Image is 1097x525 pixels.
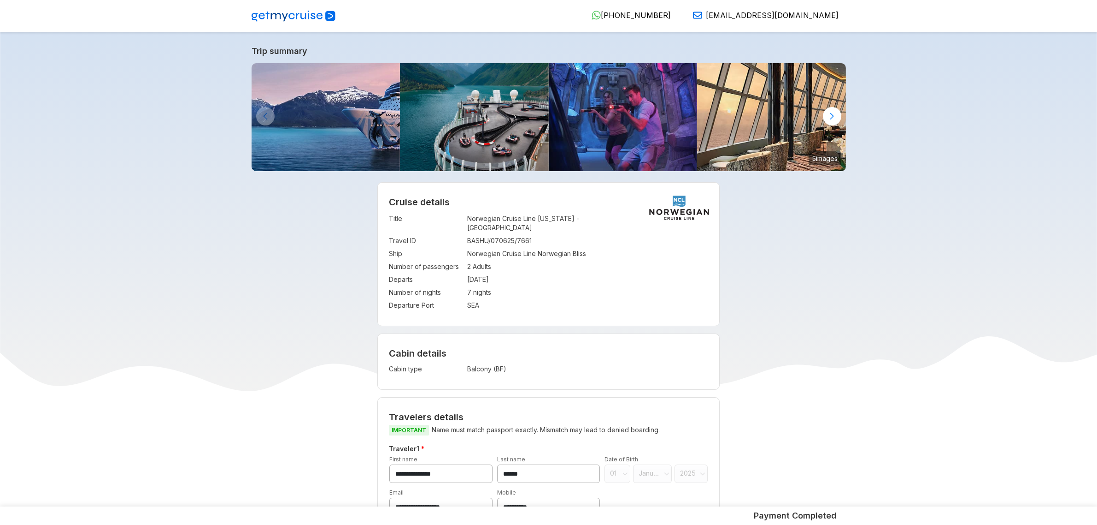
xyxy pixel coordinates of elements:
[497,489,516,496] label: Mobile
[389,489,404,496] label: Email
[467,247,708,260] td: Norwegian Cruise Line Norwegian Bliss
[389,247,463,260] td: Ship
[584,11,671,20] a: [PHONE_NUMBER]
[467,299,708,312] td: SEA
[467,260,708,273] td: 2 Adults
[389,273,463,286] td: Departs
[809,151,841,165] small: 5 images
[389,299,463,312] td: Departure Port
[680,469,697,478] span: 2025
[754,510,837,521] h5: Payment Completed
[252,46,846,56] a: Trip summary
[463,286,467,299] td: :
[389,286,463,299] td: Number of nights
[693,11,702,20] img: Email
[467,273,708,286] td: [DATE]
[706,11,839,20] span: [EMAIL_ADDRESS][DOMAIN_NAME]
[467,286,708,299] td: 7 nights
[622,469,628,478] svg: angle down
[463,299,467,312] td: :
[463,212,467,234] td: :
[463,247,467,260] td: :
[463,234,467,247] td: :
[389,234,463,247] td: Travel ID
[389,424,708,436] p: Name must match passport exactly. Mismatch may lead to denied boarding.
[467,212,708,234] td: Norwegian Cruise Line [US_STATE] - [GEOGRAPHIC_DATA]
[387,443,710,454] h5: Traveler 1
[467,234,708,247] td: BASHU/070625/7661
[601,11,671,20] span: [PHONE_NUMBER]
[463,260,467,273] td: :
[389,456,417,463] label: First name
[592,11,601,20] img: WhatsApp
[610,469,620,478] span: 01
[686,11,839,20] a: [EMAIL_ADDRESS][DOMAIN_NAME]
[389,197,708,208] h2: Cruise details
[252,63,400,171] img: BLISS_Overview_Wilds_Alaska_2023_0720.jpg
[700,469,705,478] svg: angle down
[389,425,429,436] span: IMPORTANT
[604,456,638,463] label: Date of Birth
[549,63,698,171] img: bliss_lasertag_080618.jpg
[389,412,708,423] h2: Travelers details
[389,260,463,273] td: Number of passengers
[497,456,525,463] label: Last name
[400,63,549,171] img: bliss-highglight-race-track.jpg
[463,273,467,286] td: :
[389,348,708,359] h4: Cabin details
[463,363,467,376] td: :
[664,469,669,478] svg: angle down
[639,469,660,478] span: January
[389,363,463,376] td: Cabin type
[697,63,846,171] img: bliss-observation-sunset-2019.jpg
[467,363,637,376] td: Balcony (BF)
[389,212,463,234] td: Title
